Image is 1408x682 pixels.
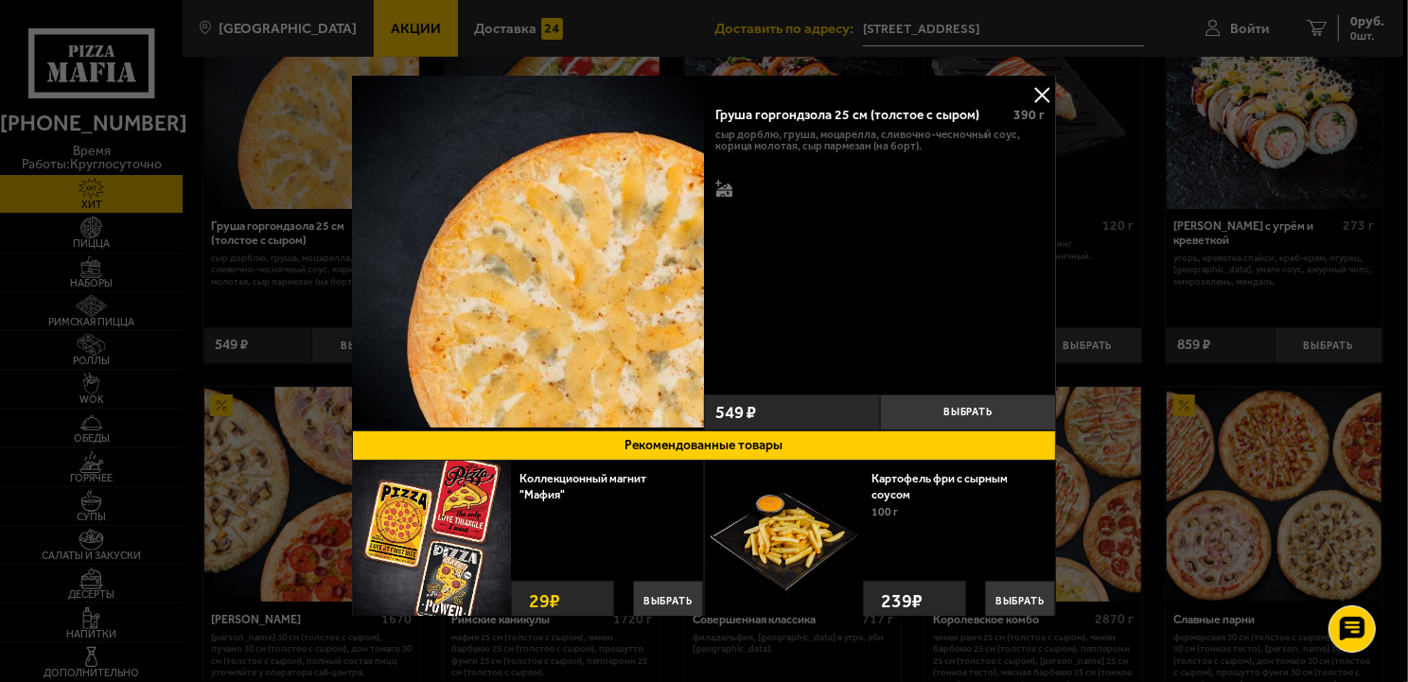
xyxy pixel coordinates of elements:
[633,581,703,621] button: Выбрать
[985,581,1055,621] button: Выбрать
[880,394,1056,430] button: Выбрать
[520,471,647,501] a: Коллекционный магнит "Мафия"
[352,430,1056,461] button: Рекомендованные товары
[525,582,566,620] strong: 29 ₽
[872,505,899,518] span: 100 г
[872,471,1009,501] a: Картофель фри с сырным соусом
[715,108,1000,124] div: Груша горгондзола 25 см (толстое с сыром)
[352,76,704,430] a: Груша горгондзола 25 см (толстое с сыром)
[1013,107,1045,123] span: 390 г
[715,129,1046,152] p: сыр дорблю, груша, моцарелла, сливочно-чесночный соус, корица молотая, сыр пармезан (на борт).
[715,404,756,422] span: 549 ₽
[877,582,928,620] strong: 239 ₽
[352,76,704,428] img: Груша горгондзола 25 см (толстое с сыром)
